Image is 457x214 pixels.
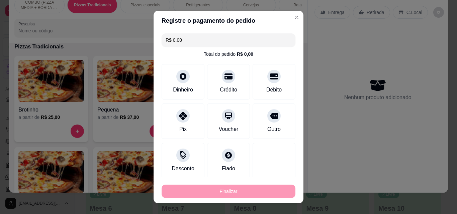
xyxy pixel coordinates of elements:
input: Ex.: hambúrguer de cordeiro [166,33,291,47]
div: Voucher [219,125,239,133]
div: Outro [267,125,281,133]
div: R$ 0,00 [237,51,253,57]
button: Close [291,12,302,23]
header: Registre o pagamento do pedido [154,11,303,31]
div: Fiado [222,165,235,173]
div: Débito [266,86,282,94]
div: Total do pedido [204,51,253,57]
div: Pix [179,125,187,133]
div: Crédito [220,86,237,94]
div: Desconto [172,165,194,173]
div: Dinheiro [173,86,193,94]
